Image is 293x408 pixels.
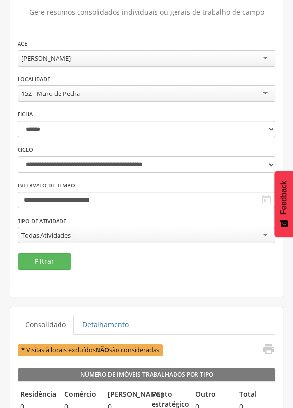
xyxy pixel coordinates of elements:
label: ACE [18,40,27,48]
label: Intervalo de Tempo [18,182,75,189]
button: Filtrar [18,253,71,270]
i:  [261,342,275,356]
legend: Número de Imóveis Trabalhados por Tipo [18,368,275,382]
span: Feedback [279,181,288,215]
label: Ficha [18,111,33,118]
legend: Total [236,389,275,401]
button: Feedback - Mostrar pesquisa [274,171,293,237]
div: [PERSON_NAME] [21,54,71,63]
i:  [260,194,272,206]
legend: Outro [193,389,232,401]
a: Consolidado [18,315,74,335]
label: Ciclo [18,146,33,154]
a:  [255,342,275,358]
label: Localidade [18,75,50,83]
span: * Visitas à locais excluídos são consideradas [18,344,163,356]
div: 152 - Muro de Pedra [21,89,80,98]
div: Todas Atividades [21,231,71,240]
label: Tipo de Atividade [18,217,66,225]
b: NÃO [96,346,109,354]
legend: Comércio [61,389,100,401]
p: Gere resumos consolidados individuais ou gerais de trabalho de campo [18,5,275,19]
legend: [PERSON_NAME] [105,389,144,401]
a: Detalhamento [75,315,137,335]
